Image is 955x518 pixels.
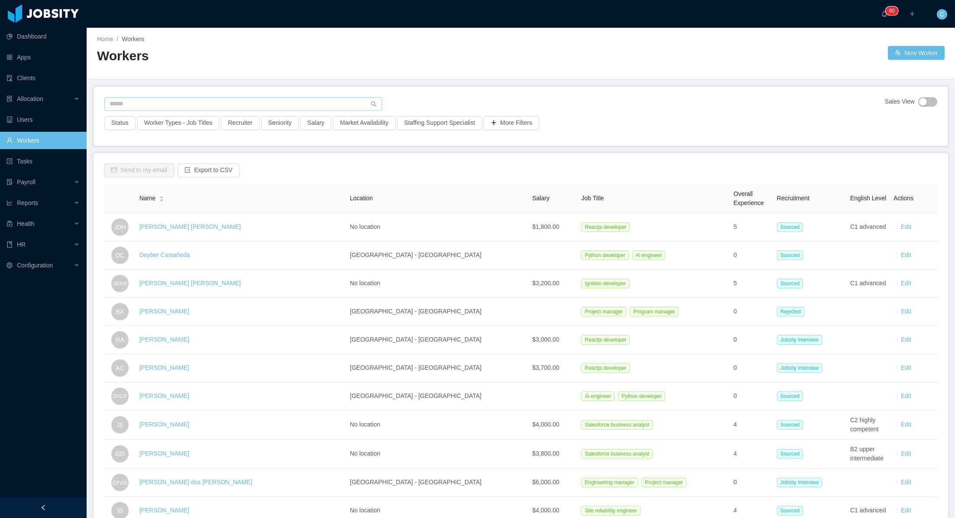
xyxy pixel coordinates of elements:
[850,195,886,202] span: English Level
[847,440,890,469] td: B2 upper intermediate
[17,262,53,269] span: Configuration
[346,213,529,241] td: No location
[113,474,127,491] span: EFdS
[532,223,559,230] span: $1,800.00
[777,363,822,373] span: Jobsity Interview
[777,392,807,399] a: Sourced
[730,326,774,354] td: 0
[17,241,26,248] span: HR
[159,198,164,201] i: icon: caret-down
[777,251,803,260] span: Sourced
[139,421,189,428] a: [PERSON_NAME]
[532,336,559,343] span: $3,000.00
[730,354,774,382] td: 0
[901,223,911,230] a: Edit
[97,47,521,65] h2: Workers
[777,222,803,232] span: Sourced
[777,450,807,457] a: Sourced
[139,392,189,399] a: [PERSON_NAME]
[892,7,895,15] p: 0
[6,262,13,268] i: icon: setting
[730,213,774,241] td: 5
[6,111,80,128] a: icon: robotUsers
[346,440,529,469] td: No location
[17,220,34,227] span: Health
[777,449,803,459] span: Sourced
[139,194,155,203] span: Name
[139,479,253,485] a: [PERSON_NAME] dos [PERSON_NAME]
[6,28,80,45] a: icon: pie-chartDashboard
[6,96,13,102] i: icon: solution
[730,469,774,497] td: 0
[777,335,822,345] span: Jobsity Interview
[847,270,890,298] td: C1 advanced
[734,190,764,206] span: Overall Experience
[893,195,913,202] span: Actions
[730,382,774,410] td: 0
[581,506,641,515] span: Site reliability engineer
[901,450,911,457] a: Edit
[777,308,808,315] a: Rejected
[6,179,13,185] i: icon: file-protect
[17,199,38,206] span: Reports
[901,364,911,371] a: Edit
[261,116,298,130] button: Seniority
[641,478,686,487] span: Project manager
[901,336,911,343] a: Edit
[117,36,118,42] span: /
[117,416,123,433] span: JE
[139,450,189,457] a: [PERSON_NAME]
[777,507,807,514] a: Sourced
[777,336,826,343] a: Jobsity Interview
[532,280,559,287] span: $3,200.00
[847,410,890,440] td: C2 highly competent
[346,354,529,382] td: [GEOGRAPHIC_DATA] - [GEOGRAPHIC_DATA]
[777,420,803,430] span: Sourced
[581,335,630,345] span: Reactjs developer
[940,9,944,20] span: C
[116,359,124,377] span: AC
[346,326,529,354] td: [GEOGRAPHIC_DATA] - [GEOGRAPHIC_DATA]
[6,200,13,206] i: icon: line-chart
[137,116,219,130] button: Worker Types - Job Titles
[116,247,124,264] span: DC
[581,307,626,316] span: Project manager
[346,241,529,270] td: [GEOGRAPHIC_DATA] - [GEOGRAPHIC_DATA]
[909,11,915,17] i: icon: plus
[901,507,911,514] a: Edit
[581,363,630,373] span: Reactjs developer
[333,116,395,130] button: Market Availability
[630,307,679,316] span: Program manager
[350,195,373,202] span: Location
[777,506,803,515] span: Sourced
[116,331,124,349] span: RA
[581,222,630,232] span: Reactjs developer
[885,97,915,107] span: Sales View
[532,479,559,485] span: $6,000.00
[777,279,803,288] span: Sourced
[97,36,113,42] a: Home
[6,241,13,248] i: icon: book
[114,218,126,236] span: JDH
[6,69,80,87] a: icon: auditClients
[346,469,529,497] td: [GEOGRAPHIC_DATA] - [GEOGRAPHIC_DATA]
[777,223,807,230] a: Sourced
[885,7,898,15] sup: 80
[139,507,189,514] a: [PERSON_NAME]
[139,336,189,343] a: [PERSON_NAME]
[901,308,911,315] a: Edit
[532,364,559,371] span: $3,700.00
[581,195,604,202] span: Job Title
[346,270,529,298] td: No location
[581,478,638,487] span: Engineering manager
[346,410,529,440] td: No location
[730,270,774,298] td: 5
[888,46,945,60] button: icon: usergroup-addNew Worker
[346,298,529,326] td: [GEOGRAPHIC_DATA] - [GEOGRAPHIC_DATA]
[221,116,259,130] button: Recruiter
[139,223,241,230] a: [PERSON_NAME] [PERSON_NAME]
[901,421,911,428] a: Edit
[397,116,482,130] button: Staffing Support Specialist
[139,251,190,258] a: Deyber Castañeda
